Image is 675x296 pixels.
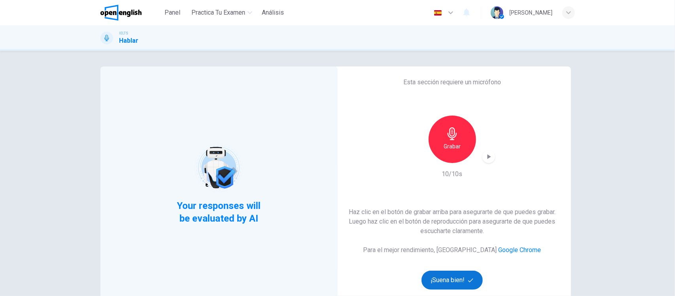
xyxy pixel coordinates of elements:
[346,207,558,236] h6: Haz clic en el botón de grabar arriba para asegurarte de que puedes grabar. Luego haz clic en el ...
[259,6,287,20] button: Análisis
[171,199,267,225] span: Your responses will be evaluated by AI
[119,30,129,36] span: IELTS
[403,78,501,87] h6: Esta sección requiere un micrófono
[499,246,541,254] a: Google Chrome
[100,5,160,21] a: OpenEnglish logo
[444,142,461,151] h6: Grabar
[160,6,185,20] button: Panel
[262,8,284,17] span: Análisis
[194,142,244,193] img: robot icon
[491,6,503,19] img: Profile picture
[363,245,541,255] h6: Para el mejor rendimiento, [GEOGRAPHIC_DATA]
[422,271,483,290] button: ¡Suena bien!
[429,116,476,163] button: Grabar
[510,8,553,17] div: [PERSON_NAME]
[191,8,245,17] span: Practica tu examen
[119,36,139,46] h1: Hablar
[188,6,255,20] button: Practica tu examen
[100,5,142,21] img: OpenEnglish logo
[433,10,443,16] img: es
[442,169,463,179] h6: 10/10s
[164,8,180,17] span: Panel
